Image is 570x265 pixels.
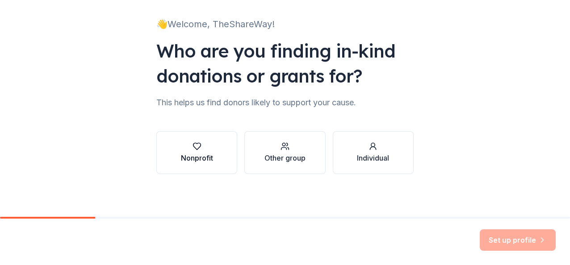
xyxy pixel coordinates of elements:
[333,131,414,174] button: Individual
[181,153,213,163] div: Nonprofit
[357,153,389,163] div: Individual
[264,153,306,163] div: Other group
[156,38,414,88] div: Who are you finding in-kind donations or grants for?
[156,17,414,31] div: 👋 Welcome, TheShareWay!
[244,131,325,174] button: Other group
[156,95,414,110] div: This helps us find donors likely to support your cause.
[156,131,237,174] button: Nonprofit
